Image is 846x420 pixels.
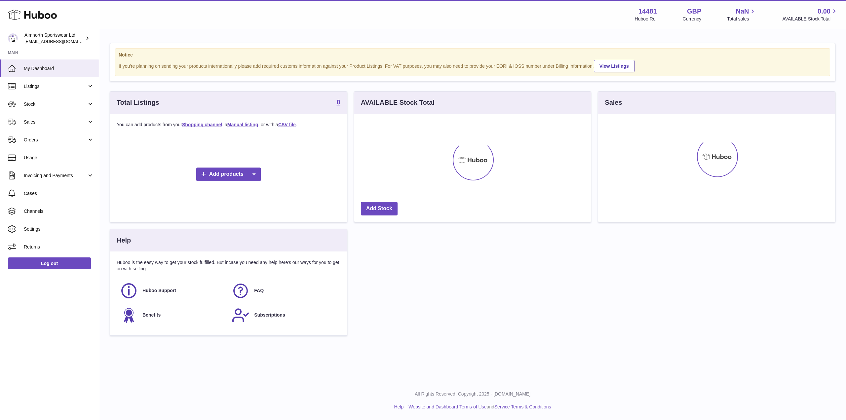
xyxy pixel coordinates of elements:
[8,257,91,269] a: Log out
[24,244,94,250] span: Returns
[361,98,435,107] h3: AVAILABLE Stock Total
[232,306,337,324] a: Subscriptions
[24,101,87,107] span: Stock
[727,16,756,22] span: Total sales
[117,98,159,107] h3: Total Listings
[117,236,131,245] h3: Help
[117,259,340,272] p: Huboo is the easy way to get your stock fulfilled. But incase you need any help here's our ways f...
[394,404,404,409] a: Help
[337,99,340,107] a: 0
[337,99,340,105] strong: 0
[254,287,264,294] span: FAQ
[117,122,340,128] p: You can add products from your , a , or with a .
[818,7,830,16] span: 0.00
[782,7,838,22] a: 0.00 AVAILABLE Stock Total
[24,137,87,143] span: Orders
[24,65,94,72] span: My Dashboard
[196,168,261,181] a: Add products
[254,312,285,318] span: Subscriptions
[727,7,756,22] a: NaN Total sales
[594,60,634,72] a: View Listings
[227,122,258,127] a: Manual listing
[406,404,551,410] li: and
[24,172,87,179] span: Invoicing and Payments
[24,190,94,197] span: Cases
[605,98,622,107] h3: Sales
[683,16,702,22] div: Currency
[24,119,87,125] span: Sales
[142,312,161,318] span: Benefits
[182,122,222,127] a: Shopping channel
[24,155,94,161] span: Usage
[736,7,749,16] span: NaN
[104,391,841,397] p: All Rights Reserved. Copyright 2025 - [DOMAIN_NAME]
[635,16,657,22] div: Huboo Ref
[119,59,827,72] div: If you're planning on sending your products internationally please add required customs informati...
[361,202,398,215] a: Add Stock
[8,33,18,43] img: internalAdmin-14481@internal.huboo.com
[782,16,838,22] span: AVAILABLE Stock Total
[24,226,94,232] span: Settings
[408,404,486,409] a: Website and Dashboard Terms of Use
[638,7,657,16] strong: 14481
[278,122,296,127] a: CSV file
[142,287,176,294] span: Huboo Support
[24,32,84,45] div: Aimnorth Sportswear Ltd
[119,52,827,58] strong: Notice
[687,7,701,16] strong: GBP
[24,208,94,214] span: Channels
[120,306,225,324] a: Benefits
[232,282,337,300] a: FAQ
[24,39,97,44] span: [EMAIL_ADDRESS][DOMAIN_NAME]
[120,282,225,300] a: Huboo Support
[24,83,87,90] span: Listings
[494,404,551,409] a: Service Terms & Conditions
